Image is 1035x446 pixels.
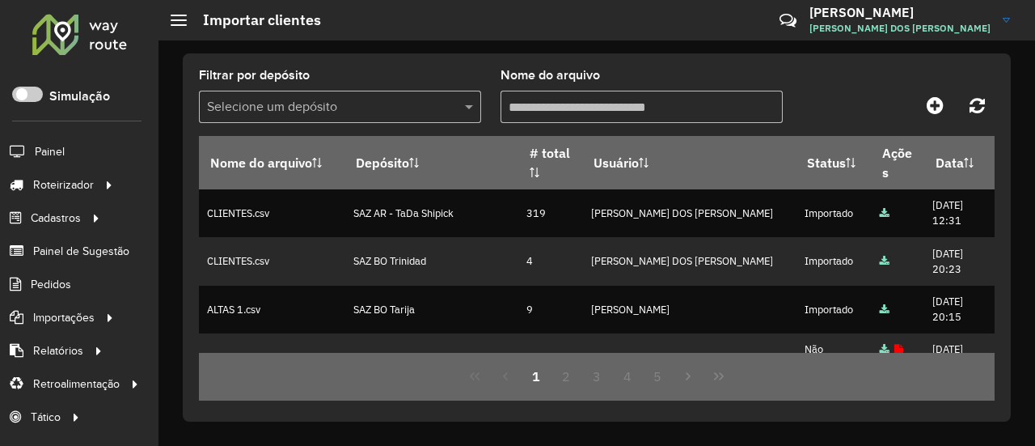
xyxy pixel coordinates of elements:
td: 4 [518,237,583,285]
span: Painel de Sugestão [33,243,129,260]
td: [PERSON_NAME] [583,286,796,333]
td: SAZ BO Tarija [344,286,518,333]
td: 0 [518,333,583,381]
td: SAZ BO Trinidad [344,237,518,285]
th: Usuário [583,136,796,189]
td: CLIENTES.csv [199,237,344,285]
button: 5 [643,361,674,392]
td: [PERSON_NAME] DOS [PERSON_NAME] [583,189,796,237]
a: Exibir log de erros [894,342,903,356]
td: Importado [796,237,871,285]
button: Next Page [673,361,703,392]
button: 4 [612,361,643,392]
td: [PERSON_NAME] [PERSON_NAME] [583,333,796,381]
label: Nome do arquivo [501,66,600,85]
span: Roteirizador [33,176,94,193]
td: ORDER.DL [199,333,344,381]
th: # total [518,136,583,189]
h2: Importar clientes [187,11,321,29]
span: Tático [31,409,61,426]
span: Retroalimentação [33,376,120,393]
td: [PERSON_NAME] [344,333,518,381]
td: ALTAS 1.csv [199,286,344,333]
td: Importado [796,286,871,333]
td: Importado [796,189,871,237]
span: [PERSON_NAME] DOS [PERSON_NAME] [809,21,991,36]
span: Cadastros [31,210,81,227]
td: [DATE] 12:31 [924,189,995,237]
th: Nome do arquivo [199,136,344,189]
a: Arquivo completo [880,303,889,316]
td: [DATE] 20:15 [924,286,995,333]
button: 2 [551,361,581,392]
h3: [PERSON_NAME] [809,5,991,20]
td: 9 [518,286,583,333]
span: Relatórios [33,342,83,359]
th: Depósito [344,136,518,189]
td: [DATE] 20:23 [924,237,995,285]
td: Não importado [796,333,871,381]
button: 3 [581,361,612,392]
td: [PERSON_NAME] DOS [PERSON_NAME] [583,237,796,285]
a: Contato Rápido [771,3,805,38]
td: [DATE] 20:03 [924,333,995,381]
a: Arquivo completo [880,342,889,356]
th: Status [796,136,871,189]
button: 1 [521,361,551,392]
td: 319 [518,189,583,237]
a: Arquivo completo [880,254,889,268]
a: Arquivo completo [880,206,889,220]
span: Painel [35,143,65,160]
button: Last Page [703,361,734,392]
span: Importações [33,309,95,326]
td: SAZ AR - TaDa Shipick [344,189,518,237]
td: CLIENTES.csv [199,189,344,237]
label: Simulação [49,87,110,106]
th: Data [924,136,995,189]
label: Filtrar por depósito [199,66,310,85]
span: Pedidos [31,276,71,293]
th: Ações [871,136,924,189]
